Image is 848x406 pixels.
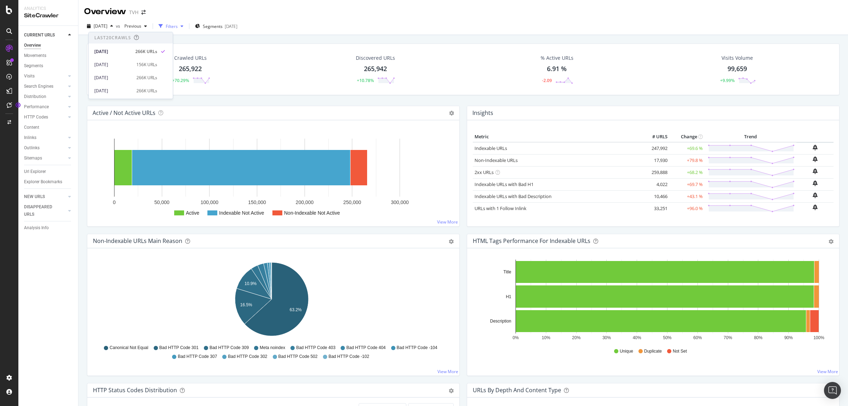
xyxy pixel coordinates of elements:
td: 17,930 [641,154,669,166]
div: A chart. [93,132,450,221]
div: Content [24,124,39,131]
div: bell-plus [813,180,818,186]
div: Url Explorer [24,168,46,175]
a: Indexable URLs with Bad Description [475,193,552,199]
text: 300,000 [391,199,409,205]
a: URLs with 1 Follow Inlink [475,205,526,211]
a: Content [24,124,73,131]
th: Metric [473,132,641,142]
text: Description [490,319,511,324]
div: 6.91 % [547,64,567,74]
a: Sitemaps [24,155,66,162]
td: +96.0 % [669,202,705,214]
div: Segments [24,62,43,70]
div: HTML Tags Performance for Indexable URLs [473,237,590,244]
span: Previous [122,23,141,29]
div: 266K URLs [136,88,157,94]
span: vs [116,23,122,29]
div: bell-plus [813,168,818,174]
h4: Insights [472,108,493,118]
div: Crawled URLs [174,54,207,62]
a: Explorer Bookmarks [24,178,73,186]
div: 99,659 [728,64,747,74]
div: Overview [24,42,41,49]
text: 90% [784,335,793,340]
div: Analytics [24,6,72,12]
text: 100,000 [201,199,219,205]
a: HTTP Codes [24,114,66,121]
div: % Active URLs [541,54,573,62]
text: 16.5% [240,302,252,307]
div: 265,922 [179,64,202,74]
span: Canonical Not Equal [110,345,148,351]
a: CURRENT URLS [24,31,66,39]
text: 50% [663,335,671,340]
th: Change [669,132,705,142]
span: Bad HTTP Code 403 [296,345,335,351]
div: Open Intercom Messenger [824,382,841,399]
td: 4,022 [641,178,669,190]
div: Filters [166,23,178,29]
div: NEW URLS [24,193,45,201]
text: 150,000 [248,199,266,205]
text: 0% [513,335,519,340]
button: Previous [122,21,150,32]
a: Non-Indexable URLs [475,157,518,163]
a: Url Explorer [24,168,73,175]
text: 10% [542,335,550,340]
td: +68.2 % [669,166,705,178]
div: 266K URLs [135,48,157,55]
div: SiteCrawler [24,12,72,20]
div: Tooltip anchor [15,102,21,108]
div: URLs by Depth and Content Type [473,387,561,394]
text: 200,000 [296,199,314,205]
td: 247,992 [641,142,669,155]
span: Meta noindex [260,345,285,351]
div: gear [449,388,454,393]
div: DISAPPEARED URLS [24,203,60,218]
div: TVH [129,9,139,16]
div: [DATE] [225,23,237,29]
a: View More [437,219,458,225]
span: Bad HTTP Code 307 [178,354,217,360]
div: Visits [24,72,35,80]
div: 266K URLs [136,75,157,81]
a: NEW URLS [24,193,66,201]
text: Active [186,210,199,216]
div: Discovered URLs [356,54,395,62]
text: 10.9% [245,281,257,286]
a: Analysis Info [24,224,73,232]
div: gear [449,239,454,244]
svg: A chart. [93,260,450,342]
div: bell-plus [813,204,818,210]
span: 2025 Sep. 2nd [94,23,107,29]
div: Analysis Info [24,224,49,232]
button: Filters [156,21,186,32]
text: 60% [693,335,702,340]
div: -2.09 [542,77,552,83]
text: 63.2% [290,307,302,312]
text: 40% [633,335,641,340]
a: Movements [24,52,73,59]
div: HTTP Status Codes Distribution [93,387,177,394]
div: gear [829,239,834,244]
div: Last 20 Crawls [94,35,131,41]
text: H1 [506,294,512,299]
text: 80% [754,335,762,340]
td: 33,251 [641,202,669,214]
text: 20% [572,335,581,340]
text: Indexable Not Active [219,210,264,216]
div: A chart. [473,260,830,342]
span: Bad HTTP Code 404 [346,345,385,351]
div: bell-plus [813,156,818,162]
div: CURRENT URLS [24,31,55,39]
span: Bad HTTP Code -102 [329,354,369,360]
div: Explorer Bookmarks [24,178,62,186]
div: Inlinks [24,134,36,141]
div: Distribution [24,93,46,100]
div: Performance [24,103,49,111]
span: Bad HTTP Code 309 [210,345,249,351]
span: Bad HTTP Code 502 [278,354,318,360]
a: Indexable URLs with Bad H1 [475,181,534,187]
